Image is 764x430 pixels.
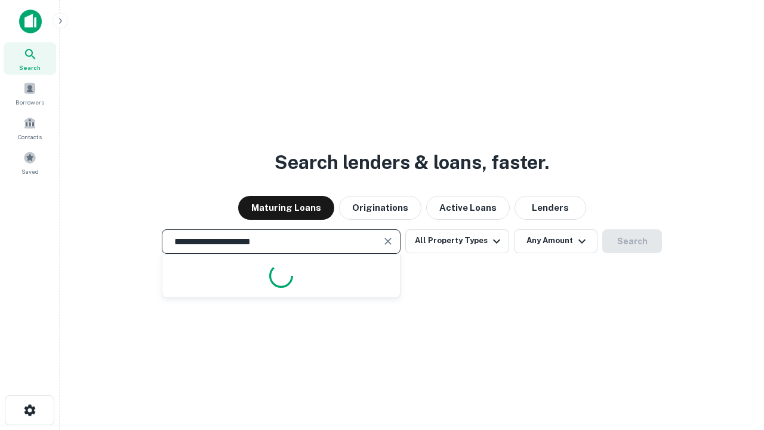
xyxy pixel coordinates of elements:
[405,229,509,253] button: All Property Types
[514,229,597,253] button: Any Amount
[4,146,56,179] a: Saved
[19,10,42,33] img: capitalize-icon.png
[4,77,56,109] a: Borrowers
[19,63,41,72] span: Search
[18,132,42,142] span: Contacts
[515,196,586,220] button: Lenders
[4,42,56,75] a: Search
[275,148,549,177] h3: Search lenders & loans, faster.
[704,334,764,392] iframe: Chat Widget
[16,97,44,107] span: Borrowers
[238,196,334,220] button: Maturing Loans
[339,196,421,220] button: Originations
[426,196,510,220] button: Active Loans
[380,233,396,250] button: Clear
[21,167,39,176] span: Saved
[4,112,56,144] a: Contacts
